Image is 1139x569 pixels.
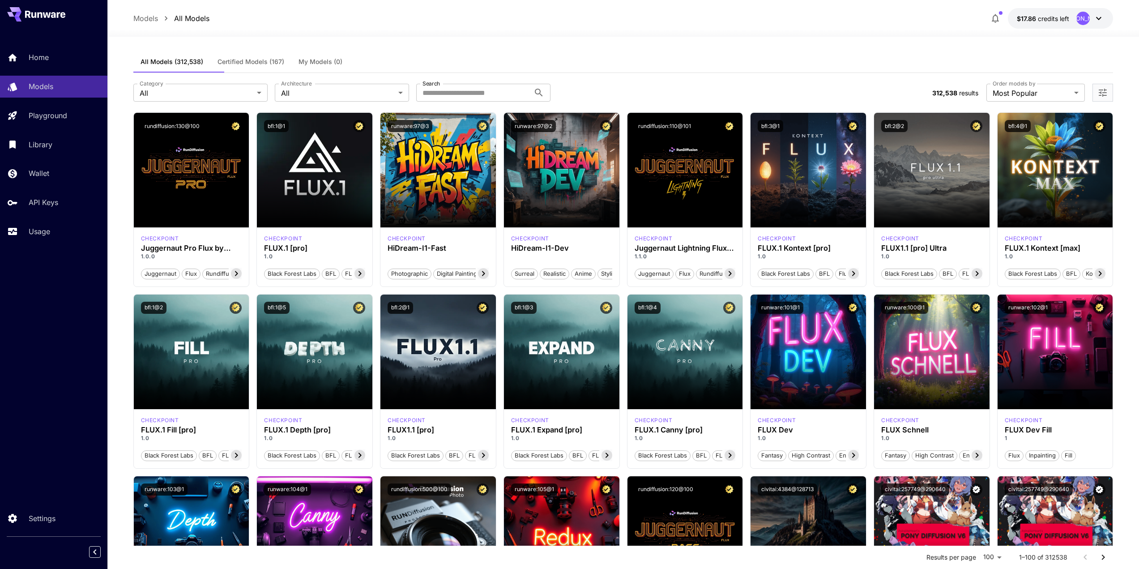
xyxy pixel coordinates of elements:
[230,120,242,132] button: Certified Model – Vetted for best performance and includes a commercial license.
[881,449,910,461] button: Fantasy
[353,120,365,132] button: Certified Model – Vetted for best performance and includes a commercial license.
[882,451,909,460] span: Fantasy
[264,235,302,243] div: fluxpro
[758,416,796,424] div: FLUX.1 D
[511,416,549,424] p: checkpoint
[1093,483,1105,496] button: Verified working
[836,270,876,278] span: Flux Kontext
[29,139,52,150] p: Library
[758,426,859,434] h3: FLUX Dev
[388,483,451,496] button: rundiffusion:500@100
[182,268,200,279] button: flux
[1005,449,1024,461] button: Flux
[511,434,612,442] p: 1.0
[696,268,738,279] button: rundiffusion
[1026,451,1059,460] span: Inpainting
[635,483,697,496] button: rundiffusion:120@100
[342,451,401,460] span: FLUX.1 Depth [pro]
[758,244,859,252] h3: FLUX.1 Kontext [pro]
[264,244,365,252] h3: FLUX.1 [pro]
[353,302,365,314] button: Certified Model – Vetted for best performance and includes a commercial license.
[881,434,982,442] p: 1.0
[881,252,982,261] p: 1.0
[388,235,426,243] div: HiDream Fast
[758,235,796,243] p: checkpoint
[635,416,673,424] div: fluxpro
[218,449,269,461] button: FLUX.1 Fill [pro]
[881,483,949,496] button: civitai:257749@290640
[29,81,53,92] p: Models
[477,483,489,496] button: Certified Model – Vetted for best performance and includes a commercial license.
[847,120,859,132] button: Certified Model – Vetted for best performance and includes a commercial license.
[218,58,284,66] span: Certified Models (167)
[569,451,586,460] span: BFL
[264,416,302,424] div: fluxpro
[1017,14,1069,23] div: $17.86013
[959,268,1017,279] button: FLUX1.1 [pro] Ultra
[847,302,859,314] button: Certified Model – Vetted for best performance and includes a commercial license.
[512,451,567,460] span: Black Forest Labs
[597,268,626,279] button: Stylized
[264,235,302,243] p: checkpoint
[1082,268,1110,279] button: Kontext
[993,80,1035,87] label: Order models by
[881,416,919,424] p: checkpoint
[1005,416,1043,424] p: checkpoint
[388,244,489,252] div: HiDream-I1-Fast
[230,302,242,314] button: Certified Model – Vetted for best performance and includes a commercial license.
[388,235,426,243] p: checkpoint
[465,449,509,461] button: FLUX1.1 [pro]
[635,252,736,261] p: 1.1.0
[1063,270,1080,278] span: BFL
[511,426,612,434] h3: FLUX.1 Expand [pro]
[836,449,878,461] button: Environment
[1005,451,1023,460] span: Flux
[723,120,735,132] button: Certified Model – Vetted for best performance and includes a commercial license.
[141,416,179,424] p: checkpoint
[635,451,690,460] span: Black Forest Labs
[758,416,796,424] p: checkpoint
[264,434,365,442] p: 1.0
[881,302,928,314] button: runware:100@1
[723,302,735,314] button: Certified Model – Vetted for best performance and includes a commercial license.
[1005,244,1106,252] div: FLUX.1 Kontext [max]
[264,483,311,496] button: runware:104@1
[446,451,463,460] span: BFL
[635,244,736,252] div: Juggernaut Lightning Flux by RunDiffusion
[712,449,773,461] button: FLUX.1 Canny [pro]
[635,235,673,243] div: FLUX.1 D
[836,451,877,460] span: Environment
[512,270,538,278] span: Surreal
[141,416,179,424] div: fluxpro
[199,451,216,460] span: BFL
[511,268,538,279] button: Surreal
[264,451,320,460] span: Black Forest Labs
[264,120,289,132] button: bfl:1@1
[133,13,209,24] nav: breadcrumb
[174,13,209,24] a: All Models
[141,244,242,252] h3: Juggernaut Pro Flux by RunDiffusion
[600,120,612,132] button: Certified Model – Vetted for best performance and includes a commercial license.
[970,120,982,132] button: Certified Model – Vetted for best performance and includes a commercial license.
[141,120,203,132] button: rundiffusion:130@100
[388,120,432,132] button: runware:97@3
[388,426,489,434] h3: FLUX1.1 [pro]
[322,270,339,278] span: BFL
[341,268,383,279] button: FLUX.1 [pro]
[881,268,937,279] button: Black Forest Labs
[1005,235,1043,243] div: FLUX.1 Kontext [max]
[675,268,694,279] button: flux
[1005,252,1106,261] p: 1.0
[388,302,413,314] button: bfl:2@1
[1076,12,1090,25] div: [PERSON_NAME]
[264,416,302,424] p: checkpoint
[540,270,569,278] span: Realistic
[445,449,463,461] button: BFL
[758,270,813,278] span: Black Forest Labs
[89,546,101,558] button: Collapse sidebar
[29,197,58,208] p: API Keys
[511,449,567,461] button: Black Forest Labs
[1094,548,1112,566] button: Go to next page
[281,88,395,98] span: All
